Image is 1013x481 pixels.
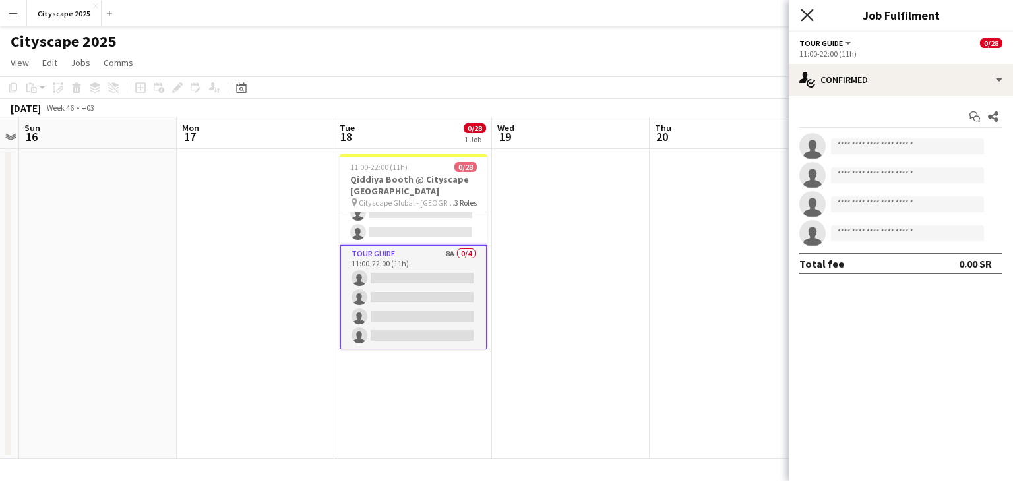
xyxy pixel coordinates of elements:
div: 0.00 SR [959,257,992,270]
span: Mon [182,122,199,134]
div: +03 [82,103,94,113]
span: View [11,57,29,69]
a: Edit [37,54,63,71]
span: 0/28 [464,123,486,133]
a: View [5,54,34,71]
div: Confirmed [789,64,1013,96]
span: 3 Roles [454,198,477,208]
div: 11:00-22:00 (11h) [799,49,1002,59]
div: 1 Job [464,134,485,144]
span: Tue [340,122,355,134]
h1: Cityscape 2025 [11,32,117,51]
span: Tour Guide [799,38,843,48]
button: Tour Guide [799,38,853,48]
span: 0/28 [454,162,477,172]
a: Jobs [65,54,96,71]
h3: Job Fulfilment [789,7,1013,24]
app-card-role: Tour Guide8A0/411:00-22:00 (11h) [340,245,487,350]
span: 20 [653,129,671,144]
span: Jobs [71,57,90,69]
span: Thu [655,122,671,134]
a: Comms [98,54,138,71]
button: Cityscape 2025 [27,1,102,26]
span: 18 [338,129,355,144]
span: Edit [42,57,57,69]
span: Wed [497,122,514,134]
span: 17 [180,129,199,144]
app-job-card: 11:00-22:00 (11h)0/28Qiddiya Booth @ Cityscape [GEOGRAPHIC_DATA] Cityscape Global - [GEOGRAPHIC_D... [340,154,487,349]
span: Sun [24,122,40,134]
div: [DATE] [11,101,41,115]
app-card-role: Supervisor7A0/211:00-22:00 (11h) [340,181,487,245]
span: 16 [22,129,40,144]
span: Cityscape Global - [GEOGRAPHIC_DATA] [359,198,454,208]
span: 0/28 [980,38,1002,48]
span: 19 [495,129,514,144]
span: Comms [104,57,133,69]
div: Total fee [799,257,844,270]
span: Week 46 [44,103,77,113]
h3: Qiddiya Booth @ Cityscape [GEOGRAPHIC_DATA] [340,173,487,197]
span: 11:00-22:00 (11h) [350,162,408,172]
